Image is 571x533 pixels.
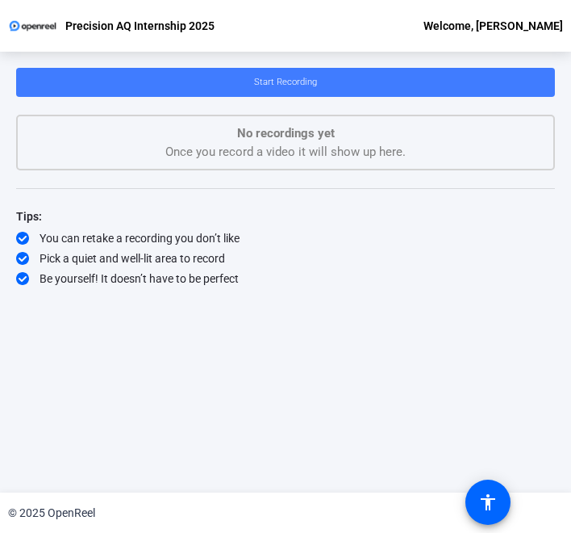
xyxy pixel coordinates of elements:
div: Once you record a video it will show up here. [34,124,537,161]
div: You can retake a recording you don’t like [16,230,555,246]
div: Be yourself! It doesn’t have to be perfect [16,271,555,287]
p: No recordings yet [34,124,537,143]
p: Precision AQ Internship 2025 [65,16,215,36]
div: Tips: [16,207,555,226]
span: Start Recording [254,77,317,87]
div: Welcome, [PERSON_NAME] [423,16,563,36]
button: Start Recording [16,68,555,97]
div: © 2025 OpenReel [8,505,95,522]
mat-icon: accessibility [478,493,498,512]
img: OpenReel logo [8,18,57,34]
div: Pick a quiet and well-lit area to record [16,250,555,266]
